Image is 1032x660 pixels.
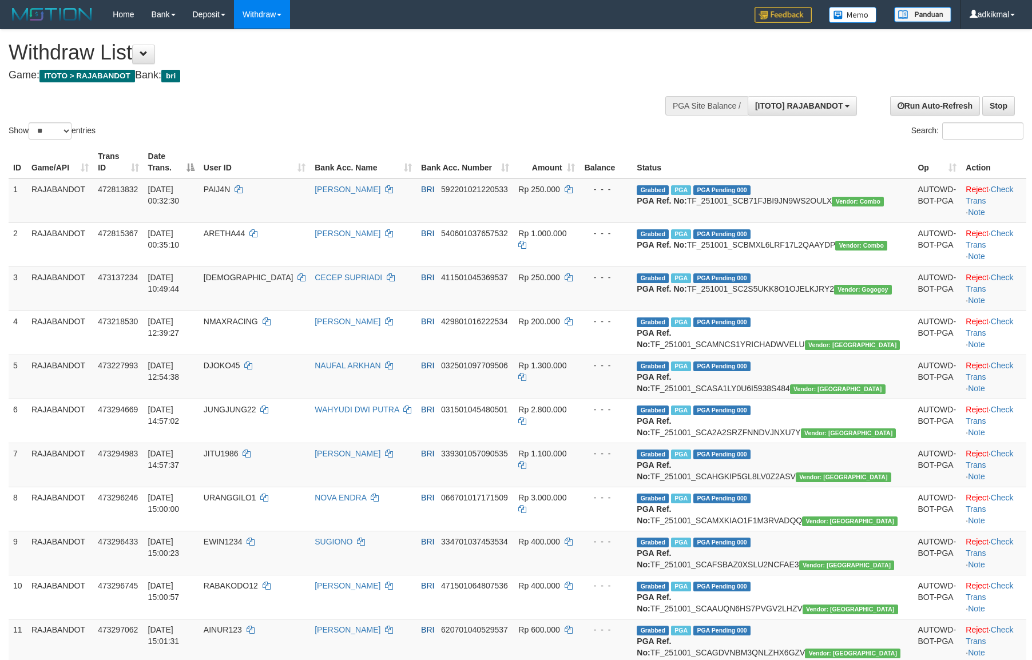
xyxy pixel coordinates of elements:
[27,487,93,531] td: RAJABANDOT
[829,7,877,23] img: Button%20Memo.svg
[894,7,951,22] img: panduan.png
[204,537,243,546] span: EWIN1234
[315,229,380,238] a: [PERSON_NAME]
[39,70,135,82] span: ITOTO > RAJABANDOT
[966,625,1013,646] a: Check Trans
[802,516,898,526] span: Vendor URL: https://secure10.1velocity.biz
[755,7,812,23] img: Feedback.jpg
[584,272,628,283] div: - - -
[27,443,93,487] td: RAJABANDOT
[204,229,245,238] span: ARETHA44
[671,229,691,239] span: Marked by adkZulham
[637,240,686,249] b: PGA Ref. No:
[441,317,508,326] span: Copy 429801016222534 to clipboard
[632,575,913,619] td: TF_251001_SCAAUQN6HS7PVGV2LHZV
[637,582,669,591] span: Grabbed
[441,361,508,370] span: Copy 032501097709506 to clipboard
[693,185,751,195] span: PGA Pending
[966,229,1013,249] a: Check Trans
[421,405,434,414] span: BRI
[421,581,434,590] span: BRI
[637,460,671,481] b: PGA Ref. No:
[518,229,566,238] span: Rp 1.000.000
[968,560,985,569] a: Note
[913,443,961,487] td: AUTOWD-BOT-PGA
[637,626,669,635] span: Grabbed
[693,229,751,239] span: PGA Pending
[27,222,93,267] td: RAJABANDOT
[9,531,27,575] td: 9
[913,222,961,267] td: AUTOWD-BOT-PGA
[632,178,913,223] td: TF_251001_SCB71FJBI9JN9WS2OULX
[9,41,677,64] h1: Withdraw List
[518,185,559,194] span: Rp 250.000
[315,273,382,282] a: CECEP SUPRIADI
[805,649,900,658] span: Vendor URL: https://secure10.1velocity.biz
[961,575,1026,619] td: · ·
[98,493,138,502] span: 473296246
[913,267,961,311] td: AUTOWD-BOT-PGA
[966,625,989,634] a: Reject
[315,449,380,458] a: [PERSON_NAME]
[637,229,669,239] span: Grabbed
[632,443,913,487] td: TF_251001_SCAHGKIP5GL8LV0Z2ASV
[161,70,180,82] span: bri
[671,317,691,327] span: Marked by adkakmal
[148,449,180,470] span: [DATE] 14:57:37
[632,146,913,178] th: Status
[584,360,628,371] div: - - -
[148,581,180,602] span: [DATE] 15:00:57
[671,273,691,283] span: Marked by adkakmal
[961,487,1026,531] td: · ·
[755,101,843,110] span: [ITOTO] RAJABANDOT
[632,311,913,355] td: TF_251001_SCAMNCS1YRICHADWVELU
[796,472,891,482] span: Vendor URL: https://secure10.1velocity.biz
[637,284,686,293] b: PGA Ref. No:
[632,399,913,443] td: TF_251001_SCA2A2SRZFNNDVJNXU7Y
[310,146,416,178] th: Bank Acc. Name: activate to sort column ascending
[966,449,989,458] a: Reject
[421,229,434,238] span: BRI
[637,593,671,613] b: PGA Ref. No:
[518,449,566,458] span: Rp 1.100.000
[801,428,896,438] span: Vendor URL: https://secure10.1velocity.biz
[148,625,180,646] span: [DATE] 15:01:31
[966,493,989,502] a: Reject
[961,531,1026,575] td: · ·
[27,575,93,619] td: RAJABANDOT
[144,146,199,178] th: Date Trans.: activate to sort column descending
[441,405,508,414] span: Copy 031501045480501 to clipboard
[148,405,180,426] span: [DATE] 14:57:02
[961,222,1026,267] td: · ·
[966,317,989,326] a: Reject
[98,581,138,590] span: 473296745
[913,487,961,531] td: AUTOWD-BOT-PGA
[27,531,93,575] td: RAJABANDOT
[421,185,434,194] span: BRI
[204,185,230,194] span: PAIJ4N
[204,581,258,590] span: RABAKODO12
[98,229,138,238] span: 472815367
[913,311,961,355] td: AUTOWD-BOT-PGA
[961,311,1026,355] td: · ·
[148,537,180,558] span: [DATE] 15:00:23
[441,273,508,282] span: Copy 411501045369537 to clipboard
[584,580,628,591] div: - - -
[942,122,1023,140] input: Search:
[913,531,961,575] td: AUTOWD-BOT-PGA
[9,178,27,223] td: 1
[9,267,27,311] td: 3
[9,6,96,23] img: MOTION_logo.png
[518,405,566,414] span: Rp 2.800.000
[421,449,434,458] span: BRI
[835,241,887,251] span: Vendor URL: https://secure11.1velocity.biz
[518,493,566,502] span: Rp 3.000.000
[671,626,691,635] span: Marked by adkakmal
[966,185,989,194] a: Reject
[890,96,980,116] a: Run Auto-Refresh
[693,317,751,327] span: PGA Pending
[968,604,985,613] a: Note
[637,273,669,283] span: Grabbed
[632,222,913,267] td: TF_251001_SCBMXL6LRF17L2QAAYDP
[98,625,138,634] span: 473297062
